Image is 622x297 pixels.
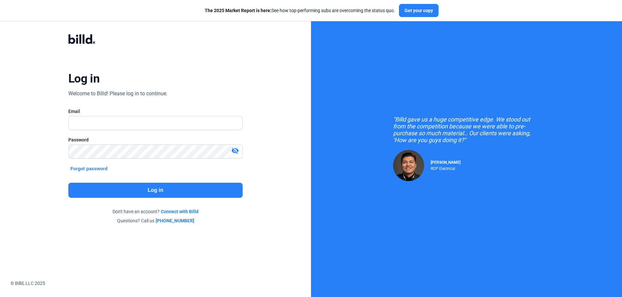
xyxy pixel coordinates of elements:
[205,7,395,14] div: See how top-performing subs are overcoming the status quo.
[431,160,460,165] span: [PERSON_NAME]
[393,116,540,143] div: "Billd gave us a huge competitive edge. We stood out from the competition because we were able to...
[68,71,99,86] div: Log in
[68,108,243,115] div: Email
[68,165,110,172] button: Forgot password
[68,90,167,98] div: Welcome to Billd! Please log in to continue.
[393,150,424,181] img: Raul Pacheco
[161,208,199,215] a: Connect with Billd
[68,208,243,215] div: Don't have an account?
[156,217,194,224] a: [PHONE_NUMBER]
[399,4,439,17] button: Get your copy
[68,137,243,143] div: Password
[68,183,243,198] button: Log in
[68,217,243,224] div: Questions? Call us
[205,8,271,13] span: The 2025 Market Report is here:
[431,165,460,171] div: RDP Electrical
[231,147,239,155] mat-icon: visibility_off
